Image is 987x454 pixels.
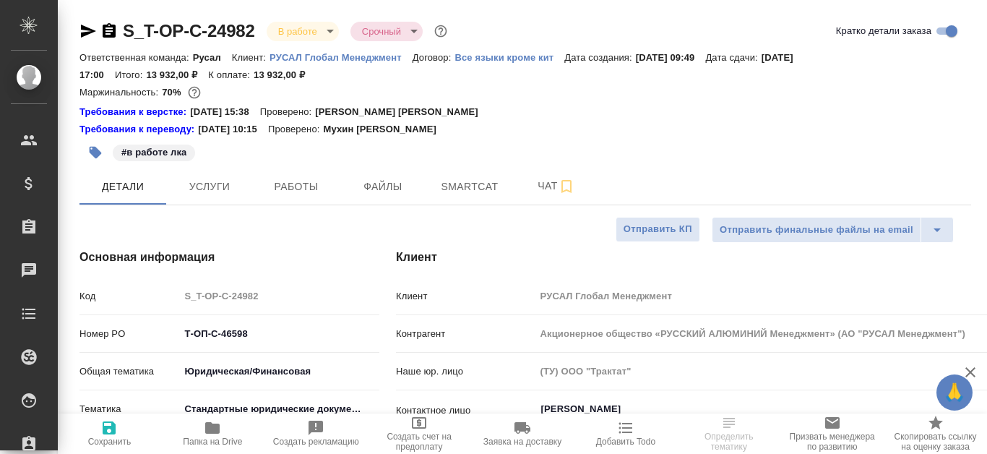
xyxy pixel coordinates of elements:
[315,105,489,119] p: [PERSON_NAME] [PERSON_NAME]
[413,52,455,63] p: Договор:
[273,437,359,447] span: Создать рекламацию
[115,69,146,80] p: Итого:
[712,217,921,243] button: Отправить финальные файлы на email
[79,327,179,341] p: Номер PO
[780,414,884,454] button: Призвать менеджера по развитию
[396,403,535,418] p: Контактное лицо
[268,122,324,137] p: Проверено:
[79,105,190,119] a: Требования к верстке:
[79,52,193,63] p: Ответственная команда:
[558,178,575,195] svg: Подписаться
[942,377,967,408] span: 🙏
[358,25,405,38] button: Срочный
[79,249,338,266] h4: Основная информация
[79,364,179,379] p: Общая тематика
[79,137,111,168] button: Добавить тэг
[161,414,264,454] button: Папка на Drive
[183,437,242,447] span: Папка на Drive
[596,437,655,447] span: Добавить Todo
[348,178,418,196] span: Файлы
[323,122,447,137] p: Мухин [PERSON_NAME]
[884,414,987,454] button: Скопировать ссылку на оценку заказа
[270,51,413,63] a: РУСАЛ Глобал Менеджмент
[396,249,971,266] h4: Клиент
[79,87,162,98] p: Маржинальность:
[100,22,118,40] button: Скопировать ссылку
[522,177,591,195] span: Чат
[686,432,772,452] span: Определить тематику
[454,52,564,63] p: Все языки кроме кит
[712,217,954,243] div: split button
[892,432,978,452] span: Скопировать ссылку на оценку заказа
[193,52,232,63] p: Русал
[616,217,700,242] button: Отправить КП
[431,22,450,40] button: Доп статусы указывают на важность/срочность заказа
[376,432,462,452] span: Создать счет на предоплату
[79,122,198,137] div: Нажми, чтобы открыть папку с инструкцией
[396,289,535,304] p: Клиент
[574,414,677,454] button: Добавить Todo
[720,222,913,239] span: Отправить финальные файлы на email
[175,178,244,196] span: Услуги
[260,105,316,119] p: Проверено:
[123,21,255,40] a: S_T-OP-C-24982
[146,69,208,80] p: 13 932,00 ₽
[262,178,331,196] span: Работы
[267,22,339,41] div: В работе
[396,364,535,379] p: Наше юр. лицо
[936,374,973,411] button: 🙏
[111,145,197,158] span: в работе лка
[79,122,198,137] a: Требования к переводу:
[190,105,260,119] p: [DATE] 15:38
[705,52,761,63] p: Дата сдачи:
[79,105,190,119] div: Нажми, чтобы открыть папку с инструкцией
[636,52,706,63] p: [DATE] 09:49
[185,83,204,102] button: 3498.00 RUB;
[789,432,875,452] span: Призвать менеджера по развитию
[88,437,132,447] span: Сохранить
[264,414,368,454] button: Создать рекламацию
[836,24,931,38] span: Кратко детали заказа
[350,22,423,41] div: В работе
[471,414,574,454] button: Заявка на доставку
[564,52,635,63] p: Дата создания:
[58,414,161,454] button: Сохранить
[179,397,379,421] div: Стандартные юридические документы, договоры, уставы
[396,327,535,341] p: Контрагент
[677,414,780,454] button: Определить тематику
[88,178,158,196] span: Детали
[454,51,564,63] a: Все языки кроме кит
[121,145,186,160] p: #в работе лка
[270,52,413,63] p: РУСАЛ Глобал Менеджмент
[79,402,179,416] p: Тематика
[274,25,322,38] button: В работе
[198,122,268,137] p: [DATE] 10:15
[483,437,561,447] span: Заявка на доставку
[79,22,97,40] button: Скопировать ссылку для ЯМессенджера
[208,69,254,80] p: К оплате:
[435,178,504,196] span: Smartcat
[179,323,379,344] input: ✎ Введи что-нибудь
[179,286,379,307] input: Пустое поле
[79,289,179,304] p: Код
[254,69,316,80] p: 13 932,00 ₽
[624,221,692,238] span: Отправить КП
[232,52,270,63] p: Клиент:
[368,414,471,454] button: Создать счет на предоплату
[179,359,379,384] div: Юридическая/Финансовая
[162,87,184,98] p: 70%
